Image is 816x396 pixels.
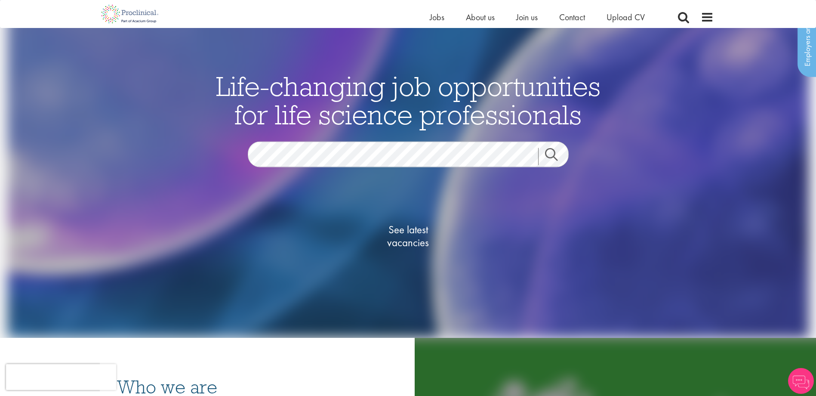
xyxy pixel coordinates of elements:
[538,148,575,165] a: Job search submit button
[516,12,538,23] a: Join us
[559,12,585,23] a: Contact
[216,69,600,132] span: Life-changing job opportunities for life science professionals
[6,364,116,390] iframe: reCAPTCHA
[430,12,444,23] a: Jobs
[365,189,451,284] a: See latestvacancies
[607,12,645,23] a: Upload CV
[788,368,814,394] img: Chatbot
[466,12,495,23] a: About us
[365,223,451,249] span: See latest vacancies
